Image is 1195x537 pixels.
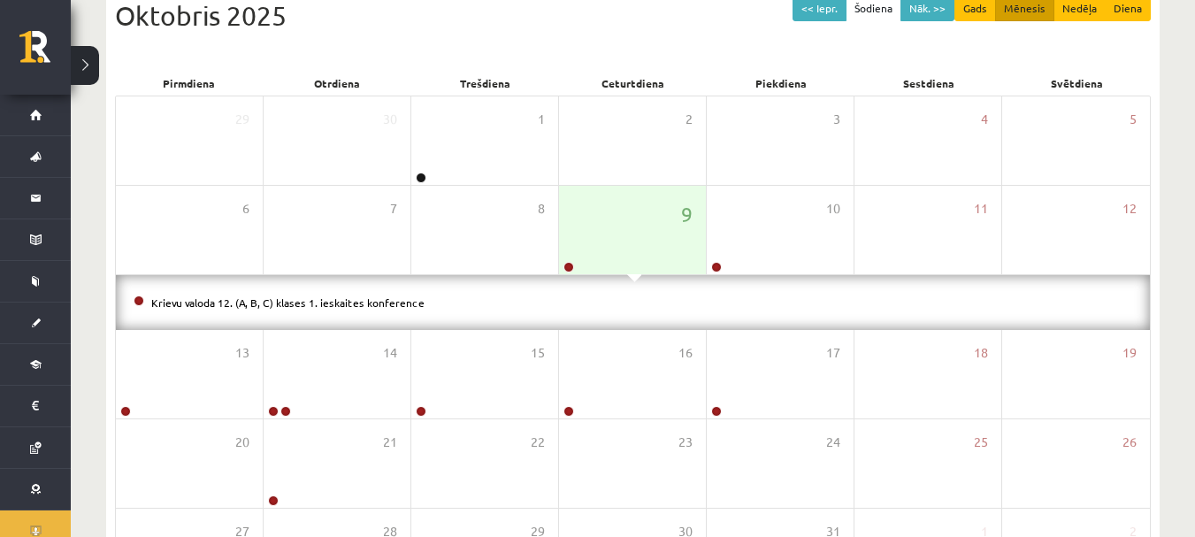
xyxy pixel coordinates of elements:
span: 7 [390,199,397,219]
div: Otrdiena [263,71,410,96]
span: 1 [538,110,545,129]
span: 12 [1122,199,1137,219]
span: 11 [974,199,988,219]
span: 14 [383,343,397,363]
span: 2 [686,110,693,129]
div: Sestdiena [854,71,1002,96]
span: 23 [678,433,693,452]
span: 24 [826,433,840,452]
span: 21 [383,433,397,452]
span: 4 [981,110,988,129]
span: 9 [681,199,693,229]
span: 13 [235,343,249,363]
div: Trešdiena [411,71,559,96]
span: 16 [678,343,693,363]
a: Krievu valoda 12. (A, B, C) klases 1. ieskaites konference [151,295,425,310]
span: 8 [538,199,545,219]
span: 25 [974,433,988,452]
span: 26 [1122,433,1137,452]
span: 30 [383,110,397,129]
span: 20 [235,433,249,452]
div: Svētdiena [1003,71,1151,96]
span: 19 [1122,343,1137,363]
div: Piekdiena [707,71,854,96]
span: 29 [235,110,249,129]
span: 17 [826,343,840,363]
span: 10 [826,199,840,219]
span: 15 [531,343,545,363]
a: Rīgas 1. Tālmācības vidusskola [19,31,71,75]
span: 3 [833,110,840,129]
div: Pirmdiena [115,71,263,96]
span: 18 [974,343,988,363]
span: 6 [242,199,249,219]
div: Ceturtdiena [559,71,707,96]
span: 5 [1130,110,1137,129]
span: 22 [531,433,545,452]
